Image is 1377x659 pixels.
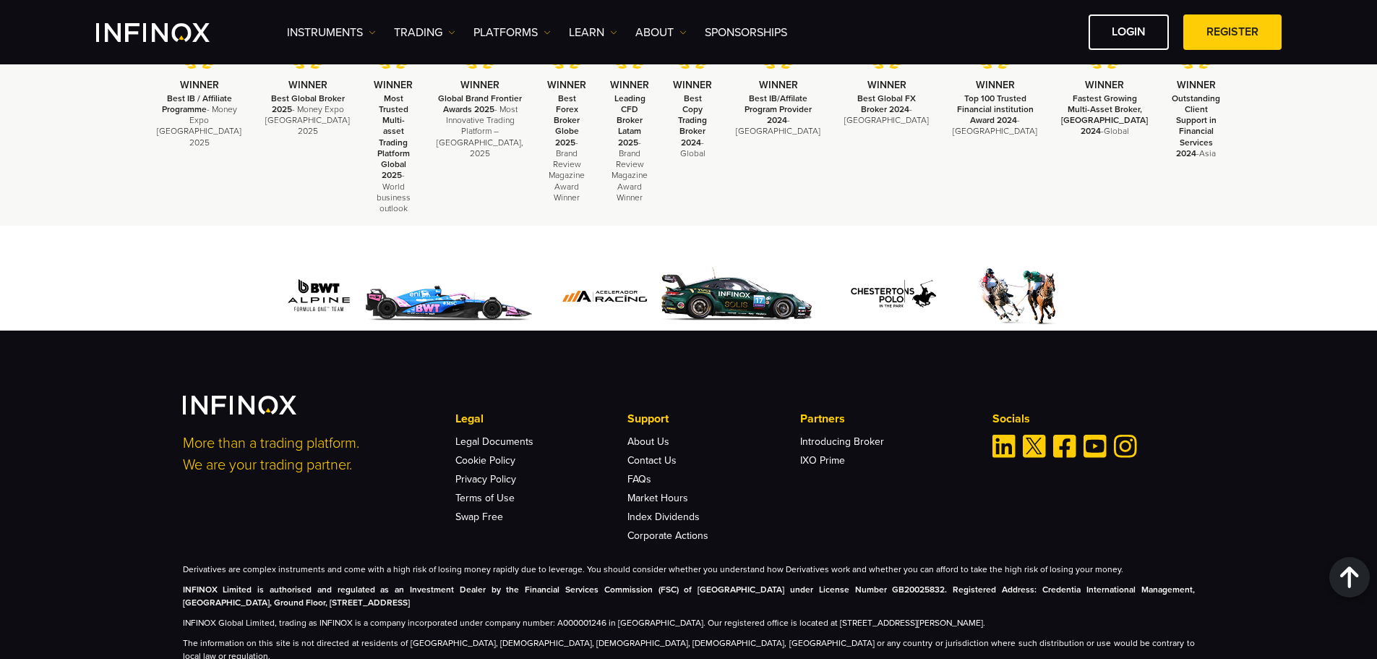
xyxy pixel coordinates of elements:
strong: WINNER [673,79,712,91]
p: - Brand Review Magazine Award Winner [610,93,649,203]
strong: Global Brand Frontier Awards 2025 [438,93,522,114]
strong: Best IB / Affiliate Programme [162,93,232,114]
strong: Outstanding Client Support in Financial Services 2024 [1172,93,1220,158]
a: Index Dividends [627,511,700,523]
a: Swap Free [455,511,503,523]
a: Facebook [1053,435,1076,458]
p: -[GEOGRAPHIC_DATA] [953,93,1037,137]
a: Privacy Policy [455,473,516,485]
a: Instagram [1114,435,1137,458]
strong: WINNER [460,79,499,91]
strong: WINNER [180,79,219,91]
a: Instruments [287,24,376,41]
p: - Most Innovative Trading Platform – [GEOGRAPHIC_DATA], 2025 [437,93,523,159]
a: Cookie Policy [455,454,515,467]
p: Socials [992,410,1195,428]
p: - Global [673,93,712,159]
strong: WINNER [759,79,798,91]
p: - World business outlook [374,93,413,215]
strong: WINNER [867,79,906,91]
a: Linkedin [992,435,1016,458]
strong: WINNER [374,79,413,91]
a: Corporate Actions [627,530,708,542]
p: More than a trading platform. We are your trading partner. [183,433,436,476]
a: TRADING [394,24,455,41]
strong: WINNER [547,79,586,91]
a: INFINOX Logo [96,23,244,42]
p: - Brand Review Magazine Award Winner [547,93,586,203]
strong: Best Copy Trading Broker 2024 [678,93,707,148]
strong: INFINOX Limited is authorised and regulated as an Investment Dealer by the Financial Services Com... [183,584,1195,608]
p: Partners [800,410,972,428]
strong: Most Trusted Multi-asset Trading Platform Global 2025 [377,93,410,181]
strong: Best Global Broker 2025 [271,93,345,114]
a: ABOUT [635,24,687,41]
strong: WINNER [288,79,327,91]
p: -Asia [1172,93,1220,159]
a: Twitter [1023,435,1046,458]
a: Contact Us [627,454,677,467]
a: PLATFORMS [473,24,551,41]
strong: Best Forex Broker Globe 2025 [554,93,580,148]
a: Introducing Broker [800,435,884,448]
a: Legal Documents [455,435,533,448]
p: - Money Expo [GEOGRAPHIC_DATA] 2025 [265,93,350,137]
a: IXO Prime [800,454,845,467]
p: - Money Expo [GEOGRAPHIC_DATA] 2025 [157,93,241,148]
strong: WINNER [1085,79,1124,91]
p: - [GEOGRAPHIC_DATA] [736,93,820,137]
a: Youtube [1084,435,1107,458]
strong: Fastest Growing Multi-Asset Broker, [GEOGRAPHIC_DATA] 2024 [1061,93,1148,137]
strong: WINNER [1177,79,1216,91]
a: SPONSORSHIPS [705,24,787,41]
strong: Best Global FX Broker 2024 [857,93,916,114]
p: INFINOX Global Limited, trading as INFINOX is a company incorporated under company number: A00000... [183,616,1195,629]
p: - [GEOGRAPHIC_DATA] [844,93,929,127]
a: REGISTER [1183,14,1282,50]
a: Terms of Use [455,492,515,504]
a: FAQs [627,473,651,485]
strong: Leading CFD Broker Latam 2025 [614,93,645,148]
p: Legal [455,410,627,428]
p: Support [627,410,799,428]
a: Market Hours [627,492,688,504]
p: Derivatives are complex instruments and come with a high risk of losing money rapidly due to leve... [183,563,1195,576]
a: About Us [627,435,669,448]
strong: WINNER [976,79,1015,91]
strong: Best IB/Affilate Program Provider 2024 [745,93,812,125]
a: LOGIN [1089,14,1169,50]
strong: WINNER [610,79,649,91]
strong: Top 100 Trusted Financial institution Award 2024 [957,93,1034,125]
p: -Global [1061,93,1148,137]
a: Learn [569,24,617,41]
